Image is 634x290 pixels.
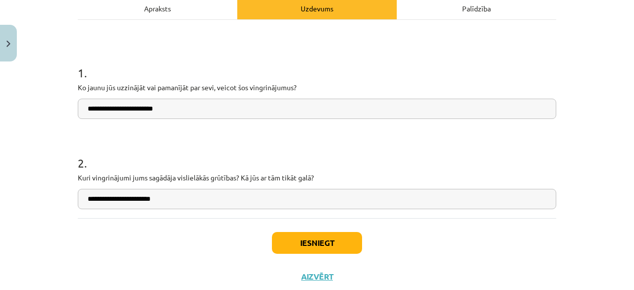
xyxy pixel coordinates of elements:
[6,41,10,47] img: icon-close-lesson-0947bae3869378f0d4975bcd49f059093ad1ed9edebbc8119c70593378902aed.svg
[78,139,556,170] h1: 2 .
[272,232,362,254] button: Iesniegt
[78,173,556,183] p: Kuri vingrinājumi jums sagādāja vislielākās grūtības? Kā jūs ar tām tikāt galā?
[78,49,556,79] h1: 1 .
[298,272,336,282] button: Aizvērt
[78,82,556,93] p: Ko jaunu jūs uzzinājāt vai pamanījāt par sevi, veicot šos vingrinājumus?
